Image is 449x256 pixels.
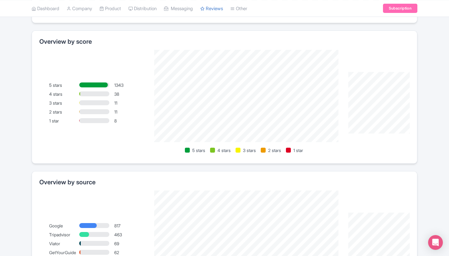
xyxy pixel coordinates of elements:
[49,82,79,88] div: 5 stars
[49,249,79,256] div: GetYourGuide
[49,231,79,238] div: Tripadvisor
[114,222,144,229] div: 817
[114,82,144,88] div: 1343
[383,4,417,13] a: Subscription
[114,240,144,247] div: 69
[192,147,205,154] span: 5 stars
[217,147,231,154] span: 4 stars
[428,235,443,250] div: Open Intercom Messenger
[39,38,410,45] h2: Overview by score
[114,109,144,115] div: 11
[114,91,144,97] div: 38
[49,118,79,124] div: 1 star
[114,118,144,124] div: 8
[49,109,79,115] div: 2 stars
[293,147,303,154] span: 1 star
[49,100,79,106] div: 3 stars
[114,231,144,238] div: 463
[39,179,410,186] h2: Overview by source
[114,100,144,106] div: 11
[49,222,79,229] div: Google
[114,249,144,256] div: 62
[49,91,79,97] div: 4 stars
[268,147,281,154] span: 2 stars
[243,147,256,154] span: 3 stars
[49,240,79,247] div: Viator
